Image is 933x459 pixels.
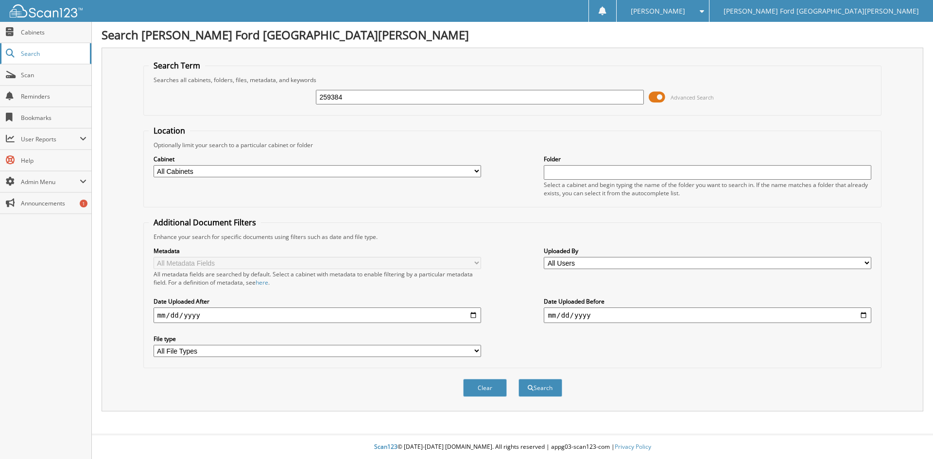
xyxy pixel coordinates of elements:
[544,297,871,306] label: Date Uploaded Before
[21,178,80,186] span: Admin Menu
[21,156,86,165] span: Help
[615,442,651,451] a: Privacy Policy
[149,217,261,228] legend: Additional Document Filters
[21,92,86,101] span: Reminders
[21,199,86,207] span: Announcements
[154,307,481,323] input: start
[154,270,481,287] div: All metadata fields are searched by default. Select a cabinet with metadata to enable filtering b...
[154,247,481,255] label: Metadata
[80,200,87,207] div: 1
[21,28,86,36] span: Cabinets
[463,379,507,397] button: Clear
[374,442,397,451] span: Scan123
[154,297,481,306] label: Date Uploaded After
[518,379,562,397] button: Search
[544,307,871,323] input: end
[544,247,871,255] label: Uploaded By
[544,155,871,163] label: Folder
[102,27,923,43] h1: Search [PERSON_NAME] Ford [GEOGRAPHIC_DATA][PERSON_NAME]
[21,135,80,143] span: User Reports
[671,94,714,101] span: Advanced Search
[21,71,86,79] span: Scan
[256,278,268,287] a: here
[724,8,919,14] span: [PERSON_NAME] Ford [GEOGRAPHIC_DATA][PERSON_NAME]
[92,435,933,459] div: © [DATE]-[DATE] [DOMAIN_NAME]. All rights reserved | appg03-scan123-com |
[544,181,871,197] div: Select a cabinet and begin typing the name of the folder you want to search in. If the name match...
[149,76,877,84] div: Searches all cabinets, folders, files, metadata, and keywords
[10,4,83,17] img: scan123-logo-white.svg
[21,114,86,122] span: Bookmarks
[149,60,205,71] legend: Search Term
[154,155,481,163] label: Cabinet
[21,50,85,58] span: Search
[154,335,481,343] label: File type
[149,233,877,241] div: Enhance your search for specific documents using filters such as date and file type.
[149,141,877,149] div: Optionally limit your search to a particular cabinet or folder
[149,125,190,136] legend: Location
[631,8,685,14] span: [PERSON_NAME]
